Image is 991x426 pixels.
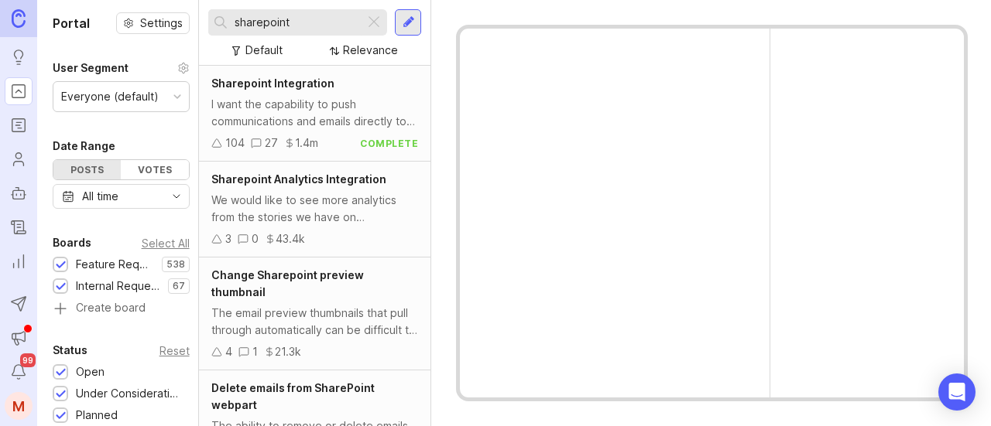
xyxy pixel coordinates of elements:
a: Autopilot [5,179,33,207]
div: Planned [76,407,118,424]
button: Settings [116,12,190,34]
a: Changelog [5,213,33,241]
span: Delete emails from SharePoint webpart [211,381,375,411]
input: Search... [235,14,358,31]
a: Portal [5,77,33,105]
div: 1.4m [295,135,318,152]
a: Create board [53,302,190,316]
a: Roadmaps [5,111,33,139]
div: 3 [225,230,231,247]
span: 99 [20,353,36,367]
div: 27 [265,135,278,152]
div: Under Consideration [76,385,182,402]
p: 538 [166,258,185,271]
img: Canny Home [12,9,26,27]
div: 43.4k [276,230,305,247]
div: Date Range [53,137,115,155]
span: Change Sharepoint preview thumbnail [211,268,364,298]
h1: Portal [53,14,90,32]
button: Send to Autopilot [5,290,33,318]
div: 104 [225,135,245,152]
div: Votes [121,160,188,179]
div: We would like to see more analytics from the stories we have on Sharepoint, which are linked in C... [211,192,418,226]
span: Sharepoint Analytics Integration [211,172,386,186]
div: Select All [142,239,190,247]
div: complete [360,137,418,150]
div: 21.3k [275,343,301,360]
div: Everyone (default) [61,88,159,105]
div: I want the capability to push communications and emails directly to SharePoint from ContactMonkey... [211,96,418,130]
span: Settings [140,15,183,31]
a: Sharepoint Analytics IntegrationWe would like to see more analytics from the stories we have on S... [199,162,430,257]
div: Open [76,363,105,380]
div: Boards [53,233,91,252]
div: Feature Requests [76,256,154,273]
button: Notifications [5,358,33,386]
div: 0 [252,230,259,247]
div: All time [82,188,118,205]
div: Posts [53,160,121,179]
a: Change Sharepoint preview thumbnailThe email preview thumbnails that pull through automatically c... [199,257,430,370]
div: Internal Requests [76,278,160,295]
a: Sharepoint IntegrationI want the capability to push communications and emails directly to SharePo... [199,66,430,162]
div: Status [53,341,87,360]
a: Ideas [5,43,33,71]
div: Reset [159,346,190,355]
a: Reporting [5,247,33,275]
div: Open Intercom Messenger [938,373,976,411]
div: 1 [252,343,258,360]
div: Default [245,42,283,59]
p: 67 [173,280,185,292]
svg: toggle icon [164,190,189,203]
div: Relevance [343,42,398,59]
button: M [5,392,33,420]
div: 4 [225,343,232,360]
div: The email preview thumbnails that pull through automatically can be difficult to read or process ... [211,305,418,339]
button: Announcements [5,324,33,352]
a: Users [5,145,33,173]
span: Sharepoint Integration [211,77,334,90]
div: User Segment [53,59,129,77]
